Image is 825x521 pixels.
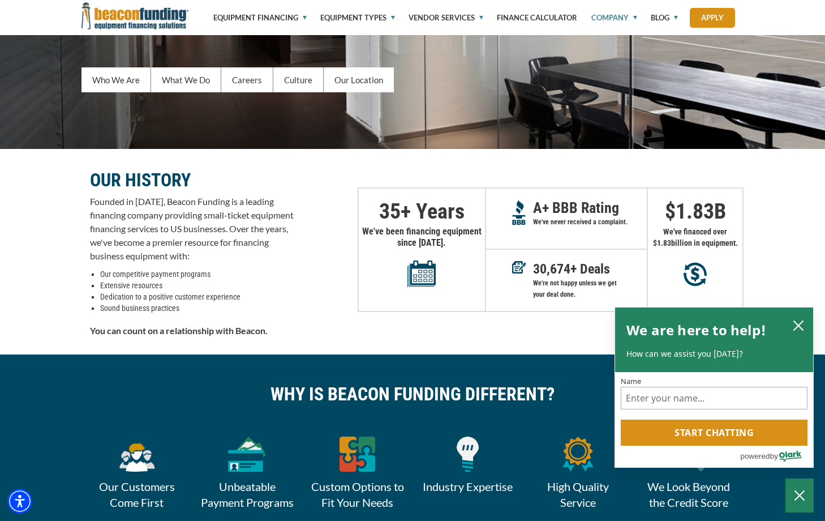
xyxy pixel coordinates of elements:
[684,262,707,287] img: Millions in equipment purchases
[228,437,266,472] img: Unbeatable Payment Programs
[81,2,189,29] img: Beacon Funding Corporation
[90,325,268,336] strong: You can count on a relationship with Beacon.
[676,199,714,224] span: 1.83
[770,449,778,463] span: by
[512,261,526,274] img: Deals in Equipment Financing
[633,479,744,510] p: We Look Beyond the Credit Score
[533,261,570,277] span: 30,674
[273,67,324,92] a: Culture
[523,479,633,510] p: High Quality Service
[100,302,294,314] li: Sound business practices
[512,200,526,225] img: A+ Reputation BBB
[192,479,302,510] p: Unbeatable Payment Programs
[690,8,735,28] a: Apply
[626,319,766,341] h2: We are here to help!
[100,280,294,291] li: Extensive resources
[533,277,647,300] p: We're not happy unless we get your deal done.
[648,206,742,217] p: $ B
[407,260,436,287] img: Years in equipment financing
[81,67,151,92] a: Who We Are
[100,291,294,302] li: Dedication to a positive customer experience
[379,199,401,224] span: 35
[81,479,192,510] p: Our Customers Come First
[340,437,375,472] img: Custom Options to Fit Your Needs
[324,67,394,92] a: Our Location
[533,263,647,275] p: + Deals
[533,216,647,228] p: We've never received a complaint.
[100,268,294,280] li: Our competitive payment programs
[626,348,802,360] p: How can we assist you [DATE]?
[615,307,814,468] div: olark chatbox
[90,173,294,187] p: OUR HISTORY
[562,437,593,472] img: High Quality Service
[533,202,647,213] p: A+ BBB Rating
[648,226,742,249] p: We've financed over $ billion in equipment.
[359,206,485,217] p: + Years
[302,479,412,510] p: Custom Options to Fit Your Needs
[621,378,807,385] label: Name
[621,420,807,446] button: Start chatting
[740,446,813,467] a: Powered by Olark
[90,388,735,400] p: WHY IS BEACON FUNDING DIFFERENT?
[359,226,485,287] p: We've been financing equipment since [DATE].
[221,67,273,92] a: Careers
[621,387,807,409] input: Name
[7,489,32,514] div: Accessibility Menu
[457,437,478,472] img: Industry Expertise
[740,449,770,463] span: powered
[789,317,807,334] button: close chatbox
[412,479,523,494] p: Industry Expertise
[151,67,221,92] a: What We Do
[81,10,189,19] a: Beacon Funding Corporation
[785,479,814,513] button: Close Chatbox
[657,238,671,247] span: 1.83
[90,195,294,263] p: Founded in [DATE], Beacon Funding is a leading financing company providing small-ticket equipment...
[118,437,156,472] img: Our Customers Come First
